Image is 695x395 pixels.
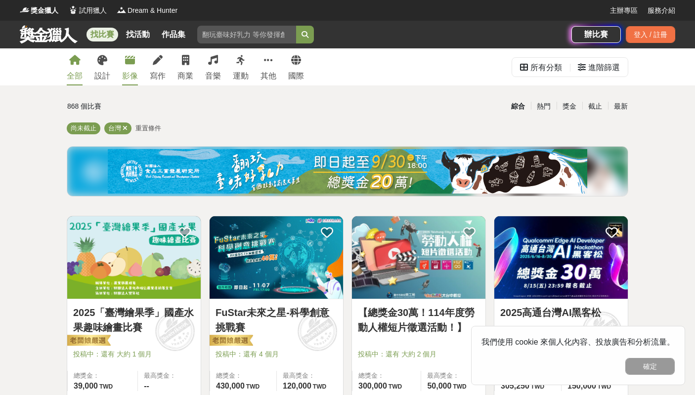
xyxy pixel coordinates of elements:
span: 投稿中：還有 4 個月 [216,349,337,359]
span: -- [144,382,149,390]
div: 其他 [261,70,276,82]
a: 辦比賽 [571,26,621,43]
button: 確定 [625,358,675,375]
img: 老闆娘嚴選 [208,334,253,348]
span: TWD [246,383,260,390]
a: Logo獎金獵人 [20,5,58,16]
span: TWD [598,383,611,390]
img: 老闆娘嚴選 [65,334,111,348]
a: 主辦專區 [610,5,638,16]
span: 總獎金： [74,371,131,381]
a: 2025高通台灣AI黑客松 [500,305,622,320]
div: 運動 [233,70,249,82]
span: 39,000 [74,382,98,390]
div: 影像 [122,70,138,82]
span: 投稿中：還有 大約 2 個月 [358,349,479,359]
span: 50,000 [427,382,451,390]
img: Logo [20,5,30,15]
span: 重置條件 [135,124,161,132]
span: TWD [389,383,402,390]
div: 最新 [608,98,634,115]
img: Logo [117,5,127,15]
span: 總獎金： [216,371,270,381]
div: 所有分類 [530,58,562,78]
div: 熱門 [531,98,557,115]
span: 最高獎金： [283,371,337,381]
a: Logo試用獵人 [68,5,107,16]
a: 找活動 [122,28,154,41]
span: 300,000 [358,382,387,390]
a: 全部 [67,48,83,85]
a: 音樂 [205,48,221,85]
span: 我們使用 cookie 來個人化內容、投放廣告和分析流量。 [481,338,675,346]
div: 獎金 [557,98,582,115]
div: 進階篩選 [588,58,620,78]
span: Dream & Hunter [128,5,177,16]
span: TWD [453,383,466,390]
div: 音樂 [205,70,221,82]
span: TWD [313,383,326,390]
span: 120,000 [283,382,311,390]
a: 設計 [94,48,110,85]
a: 其他 [261,48,276,85]
span: TWD [99,383,113,390]
img: Logo [68,5,78,15]
div: 截止 [582,98,608,115]
img: Cover Image [67,216,201,299]
a: LogoDream & Hunter [117,5,177,16]
span: 最高獎金： [144,371,195,381]
a: 作品集 [158,28,189,41]
a: 2025「臺灣繪果季」國產水果趣味繪畫比賽 [73,305,195,335]
div: 全部 [67,70,83,82]
img: Cover Image [494,216,628,299]
div: 868 個比賽 [67,98,254,115]
a: FuStar未來之星-科學創意挑戰賽 [216,305,337,335]
a: 寫作 [150,48,166,85]
div: 設計 [94,70,110,82]
span: TWD [531,383,544,390]
div: 登入 / 註冊 [626,26,675,43]
div: 寫作 [150,70,166,82]
a: 找比賽 [87,28,118,41]
span: 台灣 [108,124,121,132]
input: 翻玩臺味好乳力 等你發揮創意！ [197,26,296,43]
span: 獎金獵人 [31,5,58,16]
span: 尚未截止 [71,124,96,132]
span: 最高獎金： [427,371,479,381]
img: Cover Image [210,216,343,299]
a: 【總獎金30萬！114年度勞動人權短片徵選活動！】 [358,305,479,335]
span: 總獎金： [358,371,415,381]
span: 試用獵人 [79,5,107,16]
img: bbde9c48-f993-4d71-8b4e-c9f335f69c12.jpg [108,149,587,194]
span: 投稿中：還有 大約 1 個月 [73,349,195,359]
span: 430,000 [216,382,245,390]
div: 商業 [177,70,193,82]
a: 商業 [177,48,193,85]
a: 服務介紹 [648,5,675,16]
a: 影像 [122,48,138,85]
span: 305,250 [501,382,529,390]
span: 150,000 [567,382,596,390]
img: Cover Image [352,216,485,299]
div: 國際 [288,70,304,82]
a: 運動 [233,48,249,85]
div: 綜合 [505,98,531,115]
a: 國際 [288,48,304,85]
